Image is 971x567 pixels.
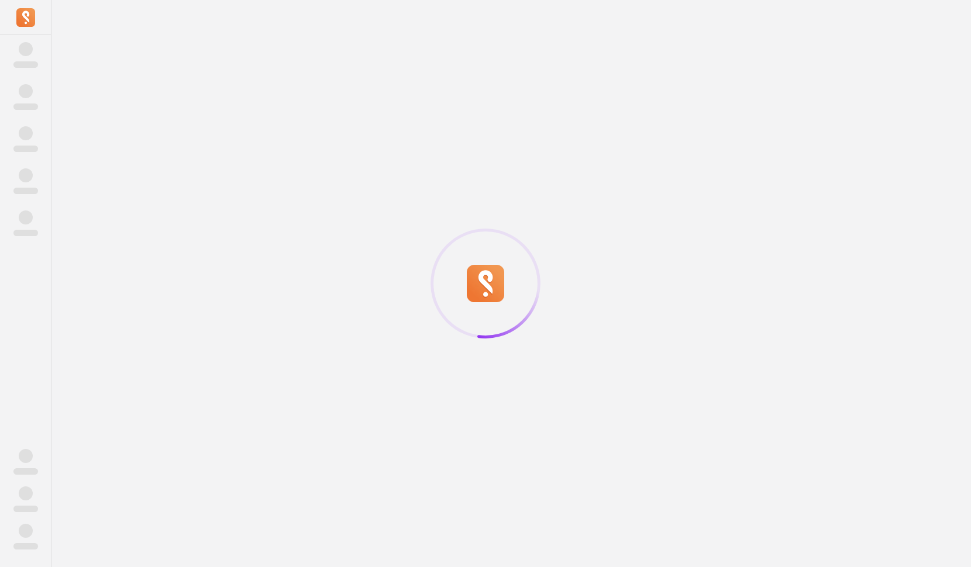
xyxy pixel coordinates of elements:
span: ‌ [19,42,33,56]
span: ‌ [13,506,38,512]
span: ‌ [19,524,33,538]
span: ‌ [19,486,33,500]
span: ‌ [19,210,33,224]
span: ‌ [19,449,33,463]
span: ‌ [19,84,33,98]
span: ‌ [13,61,38,68]
span: ‌ [13,543,38,549]
span: ‌ [13,103,38,110]
span: ‌ [13,188,38,194]
span: ‌ [13,230,38,236]
span: ‌ [13,146,38,152]
span: ‌ [13,468,38,475]
span: ‌ [19,168,33,182]
span: ‌ [19,126,33,140]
